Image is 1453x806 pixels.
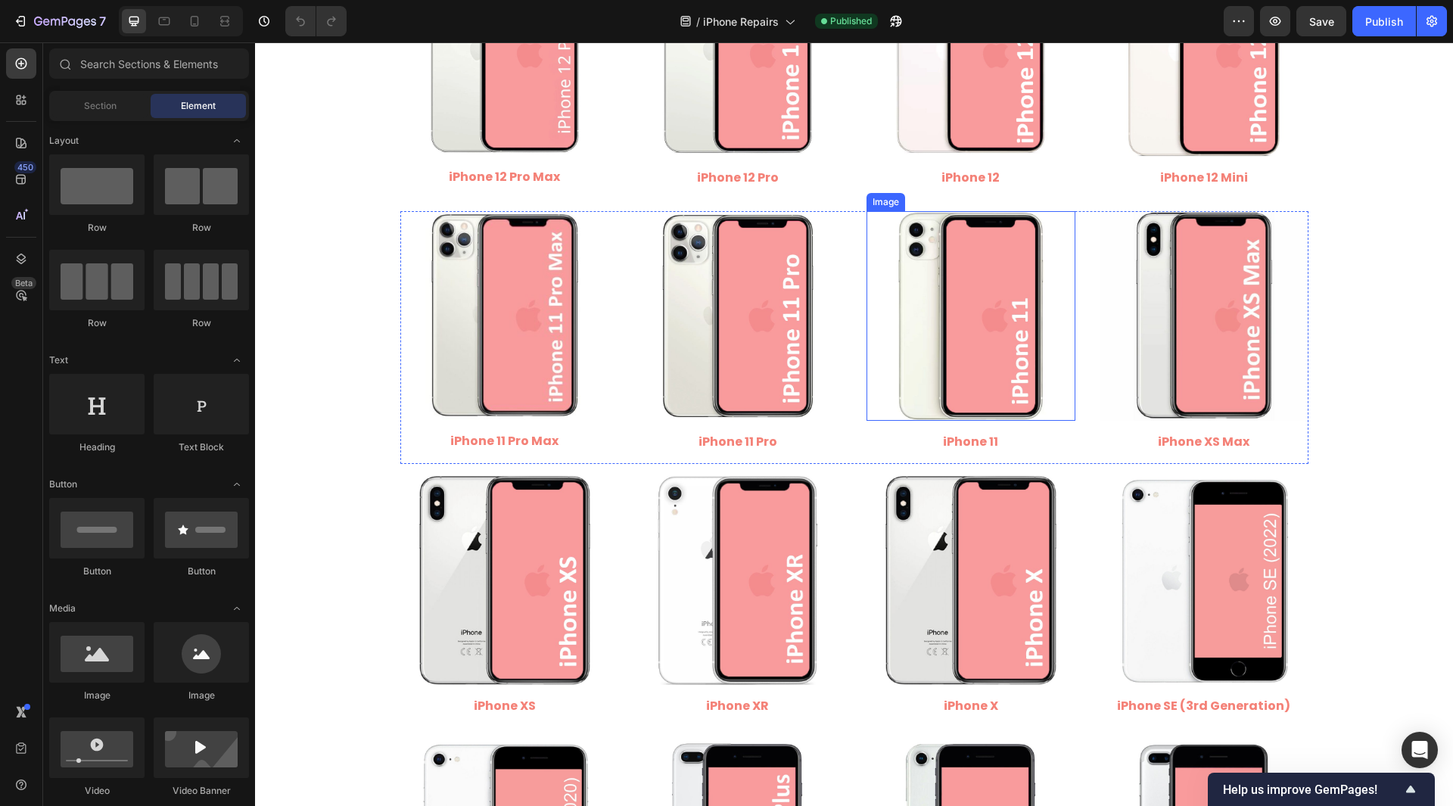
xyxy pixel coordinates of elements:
img: 497438306892514440-08b51c9b-c214-4aef-a185-07d56d7b1605.jpg [611,434,820,643]
div: Row [49,316,145,330]
button: Show survey - Help us improve GemPages! [1223,780,1420,798]
div: Publish [1365,14,1403,30]
span: Layout [49,134,79,148]
div: Beta [11,277,36,289]
span: Toggle open [225,472,249,496]
span: Button [49,478,77,491]
img: 497438306892514440-f8954986-769b-4798-aad7-2b7fac3f878c.jpg [145,434,354,643]
span: Media [49,602,76,615]
span: iPhone Repairs [703,14,779,30]
iframe: Design area [255,42,1453,806]
span: Toggle open [225,348,249,372]
img: iPhone_SE_2022.jpg [845,434,1053,643]
img: 497438306892514440-25886f9e-0088-452c-801e-6377a0a1432f.jpg [845,169,1053,378]
div: Row [154,316,249,330]
span: Save [1309,15,1334,28]
div: Image [614,153,647,166]
div: Image [49,689,145,702]
p: iPhone X [613,656,819,672]
div: Open Intercom Messenger [1402,732,1438,768]
button: Publish [1352,6,1416,36]
input: Search Sections & Elements [49,48,249,79]
img: 497438306892514440-d9a7ebde-0fb6-45dd-9a29-4883fa8d760a.jpg [378,434,587,643]
span: Section [84,99,117,113]
div: Row [49,221,145,235]
span: Toggle open [225,596,249,621]
div: Image [154,689,249,702]
p: iPhone SE (3rd Generation) [846,656,1052,672]
div: 450 [14,161,36,173]
p: iPhone XS [147,656,353,672]
div: Video Banner [154,784,249,798]
span: Element [181,99,216,113]
img: iPhone_11.jpg [611,169,820,378]
p: iPhone 12 Pro [380,128,586,144]
div: Button [49,565,145,578]
div: Row [154,221,249,235]
p: iPhone XS Max [846,392,1052,408]
p: iPhone 11 [613,392,819,408]
div: Text Block [154,440,249,454]
img: iPhone_11_pro.jpg [378,169,587,378]
span: Published [830,14,872,28]
button: 7 [6,6,113,36]
p: iPhone XR [380,656,586,672]
button: Save [1296,6,1346,36]
p: iPhone 12 Mini [846,128,1052,144]
img: iPhone_11_Pro_Max.jpg [145,169,354,378]
span: / [696,14,700,30]
div: Undo/Redo [285,6,347,36]
span: Help us improve GemPages! [1223,783,1402,797]
p: 7 [99,12,106,30]
div: Button [154,565,249,578]
div: Heading [49,440,145,454]
p: iPhone 12 [613,128,819,144]
span: Toggle open [225,129,249,153]
div: Video [49,784,145,798]
span: Text [49,353,68,367]
p: iPhone 11 Pro [380,392,586,408]
p: iPhone 12 Pro Max [147,127,353,143]
p: iPhone 11 Pro Max [147,391,353,407]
